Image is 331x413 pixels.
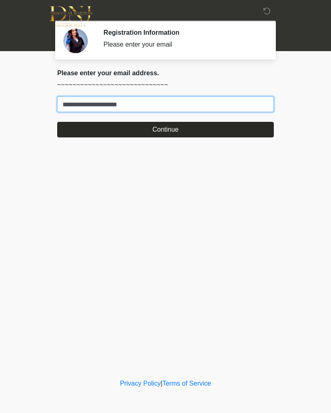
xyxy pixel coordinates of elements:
button: Continue [57,122,274,137]
a: Terms of Service [162,380,211,387]
img: Agent Avatar [63,29,88,53]
a: Privacy Policy [120,380,161,387]
img: DNJ Med Boutique Logo [49,6,93,27]
h2: Please enter your email address. [57,69,274,77]
p: ~~~~~~~~~~~~~~~~~~~~~~~~~~~~~ [57,80,274,90]
a: | [161,380,162,387]
div: Please enter your email [103,40,262,49]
